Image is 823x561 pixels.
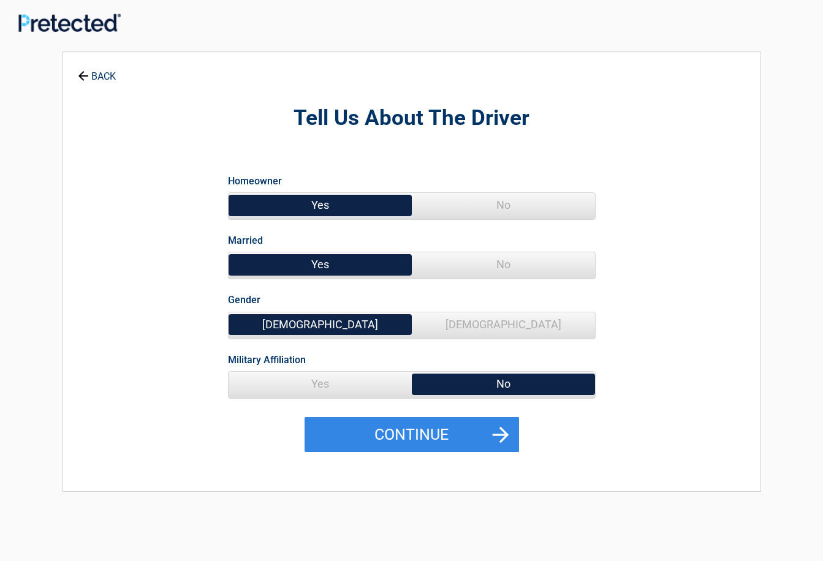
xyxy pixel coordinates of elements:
span: [DEMOGRAPHIC_DATA] [412,312,595,337]
button: Continue [305,417,519,453]
span: No [412,372,595,396]
span: Yes [229,252,412,277]
label: Homeowner [228,173,282,189]
span: No [412,252,595,277]
label: Gender [228,292,260,308]
span: [DEMOGRAPHIC_DATA] [229,312,412,337]
label: Married [228,232,263,249]
label: Military Affiliation [228,352,306,368]
span: No [412,193,595,217]
a: BACK [75,60,118,81]
span: Yes [229,372,412,396]
span: Yes [229,193,412,217]
h2: Tell Us About The Driver [131,104,693,133]
img: Main Logo [18,13,121,32]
